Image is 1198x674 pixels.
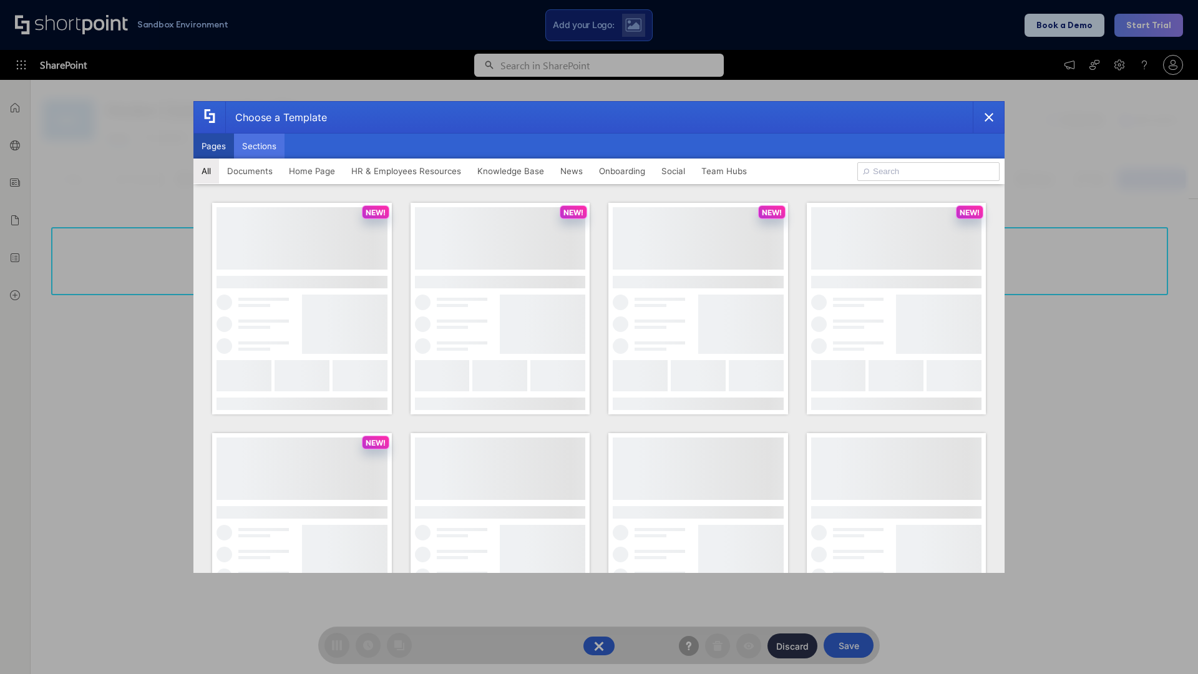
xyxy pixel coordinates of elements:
[653,159,693,183] button: Social
[225,102,327,133] div: Choose a Template
[366,208,386,217] p: NEW!
[219,159,281,183] button: Documents
[1136,614,1198,674] iframe: Chat Widget
[857,162,1000,181] input: Search
[960,208,980,217] p: NEW!
[193,101,1005,573] div: template selector
[762,208,782,217] p: NEW!
[281,159,343,183] button: Home Page
[591,159,653,183] button: Onboarding
[552,159,591,183] button: News
[693,159,755,183] button: Team Hubs
[366,438,386,447] p: NEW!
[193,134,234,159] button: Pages
[469,159,552,183] button: Knowledge Base
[563,208,583,217] p: NEW!
[343,159,469,183] button: HR & Employees Resources
[193,159,219,183] button: All
[234,134,285,159] button: Sections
